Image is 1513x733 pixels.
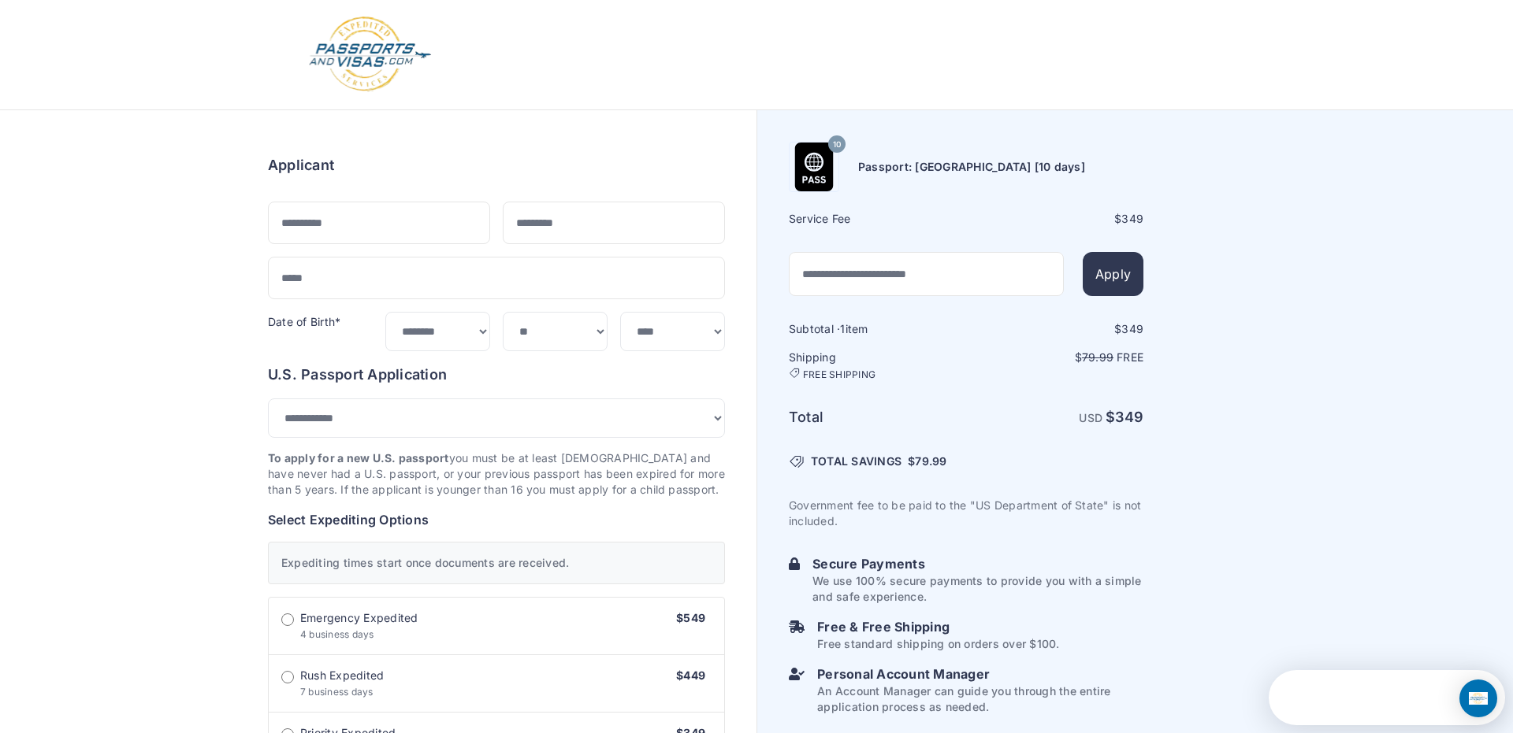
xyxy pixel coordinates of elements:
h6: Select Expediting Options [268,510,725,529]
div: Expediting times start once documents are received. [268,542,725,584]
span: 10 [833,135,841,155]
span: Emergency Expedited [300,610,418,626]
strong: $ [1106,409,1143,425]
p: $ [968,350,1143,365]
span: 349 [1115,409,1143,425]
div: Open Intercom Messenger [1459,679,1497,717]
span: 1 [840,322,845,335]
span: 349 [1121,212,1143,225]
span: $449 [676,668,705,682]
span: Free [1117,350,1143,364]
span: 349 [1121,322,1143,335]
h6: Total [789,406,965,428]
label: Date of Birth* [268,315,340,328]
span: 79.99 [1082,350,1113,364]
iframe: Intercom live chat discovery launcher [1269,670,1505,725]
p: you must be at least [DEMOGRAPHIC_DATA] and have never had a U.S. passport, or your previous pass... [268,450,725,498]
h6: Free & Free Shipping [817,617,1059,636]
img: Logo [307,16,433,94]
h6: U.S. Passport Application [268,364,725,386]
h6: Personal Account Manager [817,665,1143,683]
h6: Subtotal · item [789,321,965,337]
img: Product Name [790,143,838,191]
h6: Passport: [GEOGRAPHIC_DATA] [10 days] [858,159,1085,175]
span: 7 business days [300,686,374,698]
h6: Service Fee [789,211,965,227]
h6: Secure Payments [812,554,1143,573]
p: Free standard shipping on orders over $100. [817,636,1059,652]
span: 4 business days [300,628,374,640]
p: Government fee to be paid to the "US Department of State" is not included. [789,498,1143,529]
span: 79.99 [915,454,946,468]
span: $ [908,453,946,469]
p: An Account Manager can guide you through the entire application process as needed. [817,683,1143,715]
p: We use 100% secure payments to provide you with a simple and safe experience. [812,573,1143,605]
div: $ [968,321,1143,337]
span: FREE SHIPPING [803,368,875,381]
div: $ [968,211,1143,227]
strong: To apply for a new U.S. passport [268,451,449,465]
h6: Shipping [789,350,965,381]
span: TOTAL SAVINGS [811,453,901,469]
span: $549 [676,611,705,624]
span: Rush Expedited [300,668,384,683]
button: Apply [1083,252,1143,296]
span: USD [1079,411,1102,424]
h6: Applicant [268,154,334,176]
